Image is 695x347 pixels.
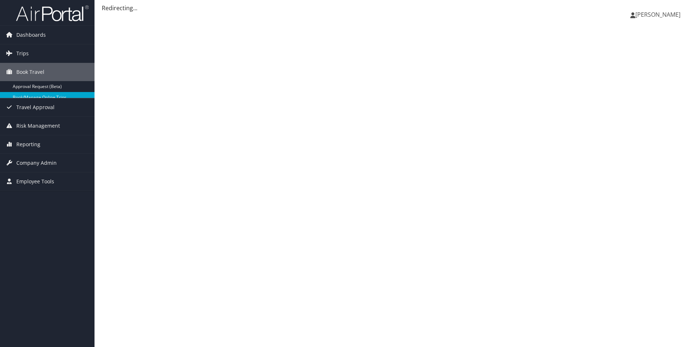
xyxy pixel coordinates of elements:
[16,172,54,191] span: Employee Tools
[16,98,55,116] span: Travel Approval
[16,44,29,63] span: Trips
[630,4,688,25] a: [PERSON_NAME]
[16,63,44,81] span: Book Travel
[16,154,57,172] span: Company Admin
[16,5,89,22] img: airportal-logo.png
[16,117,60,135] span: Risk Management
[16,26,46,44] span: Dashboards
[16,135,40,153] span: Reporting
[635,11,680,19] span: [PERSON_NAME]
[102,4,688,12] div: Redirecting...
